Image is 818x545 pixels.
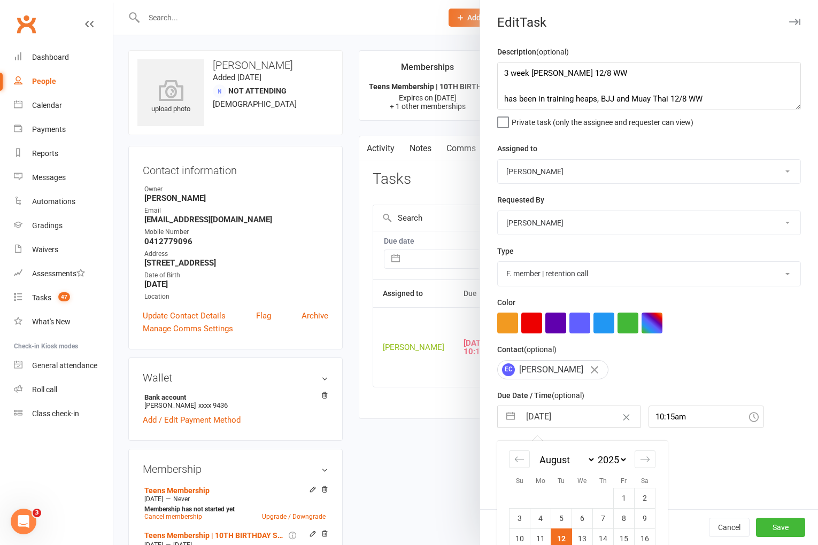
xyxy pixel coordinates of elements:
[32,269,85,278] div: Assessments
[480,15,818,30] div: Edit Task
[558,477,565,485] small: Tu
[635,450,655,468] div: Move forward to switch to the next month.
[32,221,63,230] div: Gradings
[497,194,544,206] label: Requested By
[516,477,523,485] small: Su
[14,238,113,262] a: Waivers
[32,149,58,158] div: Reports
[14,69,113,94] a: People
[14,378,113,402] a: Roll call
[524,345,557,354] small: (optional)
[614,508,635,528] td: Friday, August 8, 2025
[32,245,58,254] div: Waivers
[58,292,70,301] span: 47
[617,407,636,427] button: Clear Date
[593,508,614,528] td: Thursday, August 7, 2025
[497,344,557,355] label: Contact
[32,409,79,418] div: Class check-in
[497,46,569,58] label: Description
[641,477,649,485] small: Sa
[709,518,750,537] button: Cancel
[497,360,608,379] div: [PERSON_NAME]
[536,48,569,56] small: (optional)
[14,166,113,190] a: Messages
[32,385,57,394] div: Roll call
[509,450,530,468] div: Move backward to switch to the previous month.
[536,477,545,485] small: Mo
[32,125,66,134] div: Payments
[13,11,40,37] a: Clubworx
[14,94,113,118] a: Calendar
[11,509,36,534] iframe: Intercom live chat
[577,477,587,485] small: We
[497,297,515,308] label: Color
[14,118,113,142] a: Payments
[552,391,584,400] small: (optional)
[497,390,584,401] label: Due Date / Time
[14,45,113,69] a: Dashboard
[635,488,655,508] td: Saturday, August 2, 2025
[14,262,113,286] a: Assessments
[14,402,113,426] a: Class kiosk mode
[551,508,572,528] td: Tuesday, August 5, 2025
[512,114,693,127] span: Private task (only the assignee and requester can view)
[621,477,627,485] small: Fr
[32,77,56,85] div: People
[32,101,62,110] div: Calendar
[32,53,69,61] div: Dashboard
[14,214,113,238] a: Gradings
[32,293,51,302] div: Tasks
[14,310,113,334] a: What's New
[497,62,801,110] textarea: 3 week [PERSON_NAME] 12/8 WW has been in training heaps, BJJ and Muay Thai 12/8 WW 1 week [PERSON...
[635,508,655,528] td: Saturday, August 9, 2025
[497,245,514,257] label: Type
[614,488,635,508] td: Friday, August 1, 2025
[510,508,530,528] td: Sunday, August 3, 2025
[14,142,113,166] a: Reports
[14,190,113,214] a: Automations
[756,518,805,537] button: Save
[14,354,113,378] a: General attendance kiosk mode
[32,173,66,182] div: Messages
[32,361,97,370] div: General attendance
[14,286,113,310] a: Tasks 47
[497,438,559,450] label: Email preferences
[32,317,71,326] div: What's New
[502,363,515,376] span: EC
[32,197,75,206] div: Automations
[497,143,537,154] label: Assigned to
[599,477,607,485] small: Th
[572,508,593,528] td: Wednesday, August 6, 2025
[33,509,41,517] span: 3
[530,508,551,528] td: Monday, August 4, 2025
